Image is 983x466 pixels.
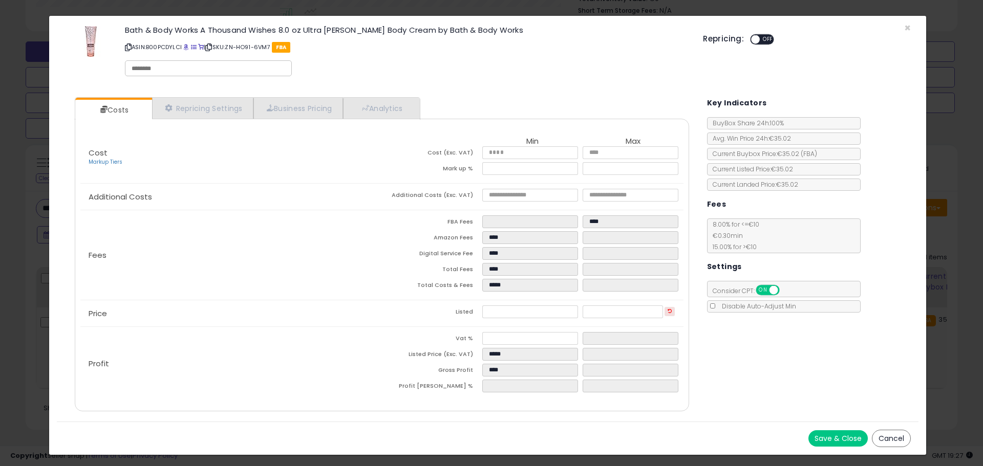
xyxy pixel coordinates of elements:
[382,348,482,364] td: Listed Price (Exc. VAT)
[757,286,770,295] span: ON
[708,242,757,251] span: 15.00 % for > €10
[708,231,743,240] span: €0.30 min
[777,149,817,158] span: €35.02
[708,220,759,251] span: 8.00 % for <= €10
[708,286,793,295] span: Consider CPT:
[904,20,911,35] span: ×
[707,198,726,211] h5: Fees
[872,430,911,447] button: Cancel
[482,137,583,146] th: Min
[708,180,798,189] span: Current Landed Price: €35.02
[382,279,482,295] td: Total Costs & Fees
[382,305,482,321] td: Listed
[801,149,817,158] span: ( FBA )
[125,26,688,34] h3: Bath & Body Works A Thousand Wishes 8.0 oz Ultra [PERSON_NAME] Body Cream by Bath & Body Works
[382,247,482,263] td: Digital Service Fee
[382,231,482,247] td: Amazon Fees
[583,137,683,146] th: Max
[80,309,382,318] p: Price
[183,43,189,51] a: BuyBox page
[382,189,482,205] td: Additional Costs (Exc. VAT)
[272,42,291,53] span: FBA
[125,39,688,55] p: ASIN: B00PCDYLCI | SKU: ZN-HO91-6VM7
[707,260,742,273] h5: Settings
[76,26,106,57] img: 41+H9aItPZL._SL60_.jpg
[382,215,482,231] td: FBA Fees
[382,146,482,162] td: Cost (Exc. VAT)
[717,302,796,310] span: Disable Auto-Adjust Min
[708,119,784,127] span: BuyBox Share 24h: 100%
[382,162,482,178] td: Mark up %
[80,193,382,201] p: Additional Costs
[89,158,122,166] a: Markup Tiers
[80,149,382,166] p: Cost
[80,360,382,368] p: Profit
[152,98,253,119] a: Repricing Settings
[80,251,382,259] p: Fees
[778,286,794,295] span: OFF
[382,364,482,380] td: Gross Profit
[707,97,767,109] h5: Key Indicators
[382,263,482,279] td: Total Fees
[382,332,482,348] td: Vat %
[253,98,343,119] a: Business Pricing
[75,100,151,120] a: Costs
[760,35,776,44] span: OFF
[708,149,817,158] span: Current Buybox Price:
[808,430,868,447] button: Save & Close
[708,165,793,173] span: Current Listed Price: €35.02
[703,35,744,43] h5: Repricing:
[343,98,419,119] a: Analytics
[191,43,197,51] a: All offer listings
[708,134,791,143] span: Avg. Win Price 24h: €35.02
[382,380,482,395] td: Profit [PERSON_NAME] %
[198,43,204,51] a: Your listing only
